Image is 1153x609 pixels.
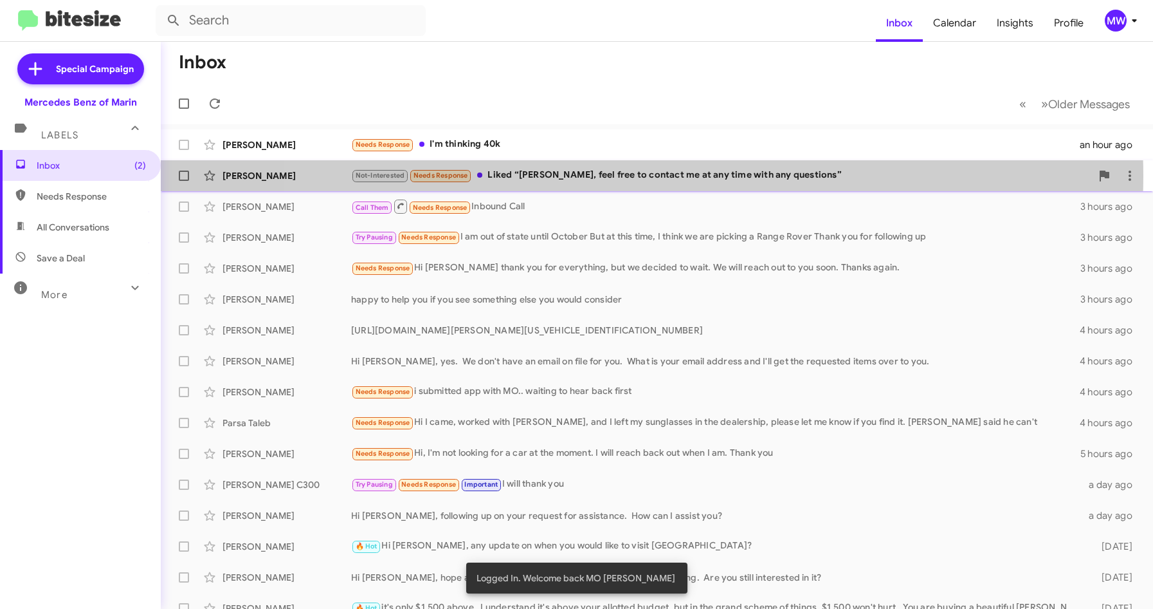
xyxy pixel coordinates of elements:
[351,446,1080,461] div: Hi, I'm not looking for a car at the moment. I will reach back out when I am. Thank you
[17,53,144,84] a: Special Campaign
[413,171,468,180] span: Needs Response
[923,5,986,42] a: Calendar
[1082,540,1143,553] div: [DATE]
[41,129,78,141] span: Labels
[222,169,351,182] div: [PERSON_NAME]
[351,571,1082,584] div: Hi [PERSON_NAME], hope all is well. I'll get an update on the Lr4 [DATE] on timing. Are you still...
[1044,5,1094,42] a: Profile
[356,140,410,149] span: Needs Response
[1080,417,1143,429] div: 4 hours ago
[351,198,1080,214] div: Inbound Call
[351,477,1082,492] div: I will thank you
[1082,509,1143,522] div: a day ago
[1082,478,1143,491] div: a day ago
[986,5,1044,42] a: Insights
[37,221,109,234] span: All Conversations
[156,5,426,36] input: Search
[401,480,456,489] span: Needs Response
[1080,231,1143,244] div: 3 hours ago
[351,230,1080,245] div: I am out of state until October But at this time, I think we are picking a Range Rover Thank you ...
[356,388,410,396] span: Needs Response
[222,293,351,306] div: [PERSON_NAME]
[876,5,923,42] a: Inbox
[222,509,351,522] div: [PERSON_NAME]
[1080,293,1143,306] div: 3 hours ago
[464,480,498,489] span: Important
[351,168,1091,183] div: Liked “[PERSON_NAME], feel free to contact me at any time with any questions”
[37,190,146,203] span: Needs Response
[222,138,351,151] div: [PERSON_NAME]
[1019,96,1026,112] span: «
[41,289,68,301] span: More
[1012,91,1034,117] button: Previous
[222,478,351,491] div: [PERSON_NAME] C300
[1041,96,1048,112] span: »
[1033,91,1138,117] button: Next
[351,293,1080,306] div: happy to help you if you see something else you would consider
[1080,355,1143,368] div: 4 hours ago
[1080,200,1143,213] div: 3 hours ago
[1080,138,1143,151] div: an hour ago
[37,252,85,265] span: Save a Deal
[351,355,1080,368] div: Hi [PERSON_NAME], yes. We don't have an email on file for you. What is your email address and I'l...
[1082,571,1143,584] div: [DATE]
[222,200,351,213] div: [PERSON_NAME]
[179,52,226,73] h1: Inbox
[222,231,351,244] div: [PERSON_NAME]
[1048,97,1130,111] span: Older Messages
[413,203,468,212] span: Needs Response
[356,233,393,241] span: Try Pausing
[56,62,134,75] span: Special Campaign
[222,324,351,337] div: [PERSON_NAME]
[351,384,1080,399] div: i submitted app with MO.. waiting to hear back first
[222,262,351,275] div: [PERSON_NAME]
[356,418,410,427] span: Needs Response
[134,159,146,172] span: (2)
[1080,386,1143,398] div: 4 hours ago
[222,417,351,429] div: Parsa Taleb
[1080,324,1143,337] div: 4 hours ago
[356,171,405,180] span: Not-Interested
[351,539,1082,554] div: Hi [PERSON_NAME], any update on when you would like to visit [GEOGRAPHIC_DATA]?
[222,386,351,398] div: [PERSON_NAME]
[37,159,146,172] span: Inbox
[1105,10,1127,32] div: MW
[356,264,410,272] span: Needs Response
[356,449,410,458] span: Needs Response
[1012,91,1138,117] nav: Page navigation example
[24,96,137,109] div: Mercedes Benz of Marin
[351,261,1080,276] div: Hi [PERSON_NAME] thank you for everything, but we decided to wait. We will reach out to you soon....
[401,233,456,241] span: Needs Response
[356,480,393,489] span: Try Pausing
[222,355,351,368] div: [PERSON_NAME]
[351,324,1080,337] div: [URL][DOMAIN_NAME][PERSON_NAME][US_VEHICLE_IDENTIFICATION_NUMBER]
[1080,447,1143,460] div: 5 hours ago
[351,509,1082,522] div: Hi [PERSON_NAME], following up on your request for assistance. How can I assist you?
[351,415,1080,430] div: Hi I came, worked with [PERSON_NAME], and I left my sunglasses in the dealership, please let me k...
[477,572,675,585] span: Logged In. Welcome back MO [PERSON_NAME]
[356,203,389,212] span: Call Them
[222,571,351,584] div: [PERSON_NAME]
[351,137,1080,152] div: I'm thinking 40k
[222,447,351,460] div: [PERSON_NAME]
[1094,10,1139,32] button: MW
[356,542,377,550] span: 🔥 Hot
[1080,262,1143,275] div: 3 hours ago
[222,540,351,553] div: [PERSON_NAME]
